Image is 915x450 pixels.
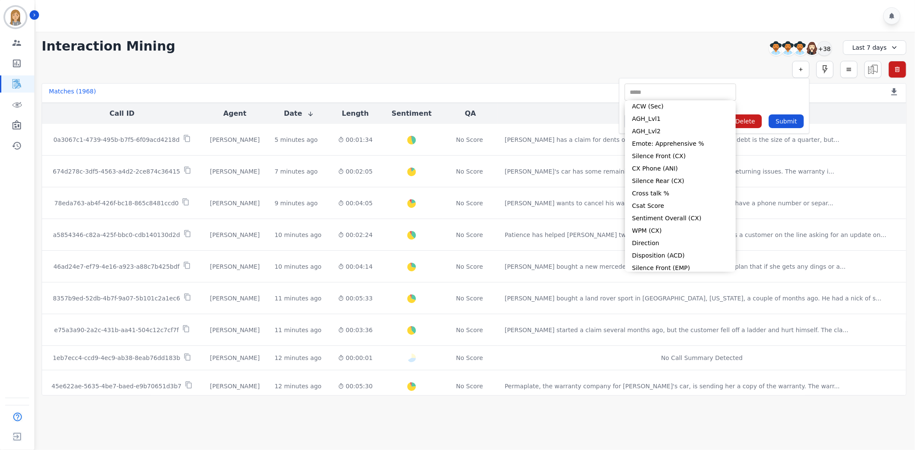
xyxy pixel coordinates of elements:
div: 00:05:30 [337,382,374,390]
div: Patience has helped [PERSON_NAME] two days in a row. [PERSON_NAME] has a customer on the line ask... [505,231,887,239]
div: No Call Summary Detected [505,354,899,362]
li: Emote: Apprehensive % [625,138,736,150]
li: Cross talk % [625,187,736,200]
div: 10 minutes ago [275,231,321,239]
li: ACW (Sec) [625,100,736,113]
div: 00:02:05 [337,167,374,176]
div: 00:05:33 [337,294,374,303]
p: a5854346-c82a-425f-bbc0-cdb140130d2d [53,231,180,239]
div: [PERSON_NAME] [209,382,261,390]
div: No Score [456,326,483,334]
li: Silence Rear (CX) [625,175,736,187]
p: e75a3a90-2a2c-431b-aa41-504c12c7cf7f [54,326,179,334]
div: No Score [456,382,483,390]
div: [PERSON_NAME] [209,294,261,303]
li: Silence Front (EMP) [625,262,736,274]
li: AGH_Lvl1 [625,113,736,125]
div: 00:03:36 [337,326,374,334]
div: 11 minutes ago [275,294,321,303]
div: [PERSON_NAME] [209,199,261,207]
div: [PERSON_NAME] [209,262,261,271]
button: Date [284,108,314,119]
div: 12 minutes ago [275,382,321,390]
li: Sentiment Overall (CX) [625,212,736,225]
div: +38 [817,41,832,56]
li: Silence Front (CX) [625,150,736,162]
div: Permaplate, the warranty company for [PERSON_NAME]'s car, is sending her a copy of the warranty. ... [505,382,840,390]
div: 11 minutes ago [275,326,321,334]
button: Sentiment [392,108,432,119]
button: QA [465,108,476,119]
div: [PERSON_NAME]'s car has some remaining issues after a technician visit or returning issues. The w... [505,167,834,176]
button: Delete [728,114,762,128]
p: 674d278c-3df5-4563-a4d2-2ce874c36415 [53,167,180,176]
div: Matches ( 1968 ) [49,87,96,99]
div: 9 minutes ago [275,199,318,207]
div: [PERSON_NAME] wants to cancel his warranty on his car. Permaplay doesn't have a phone number or s... [505,199,833,207]
p: 78eda763-ab4f-426f-bc18-865c8481ccd0 [54,199,179,207]
li: AGH_Lvl2 [625,125,736,138]
p: 0a3067c1-4739-495b-b7f5-6f09acd4218d [53,135,179,144]
button: Submit [769,114,804,128]
p: 1eb7ecc4-ccd9-4ec9-ab38-8eab76dd183b [53,354,180,362]
h1: Interaction Mining [42,39,175,54]
div: [PERSON_NAME] has a claim for dents on the car from [PERSON_NAME]. The debt is the size of a quar... [505,135,840,144]
div: [PERSON_NAME] [209,326,261,334]
li: WPM (CX) [625,225,736,237]
p: 45e622ae-5635-4be7-baed-e9b70651d3b7 [51,382,181,390]
p: 46ad24e7-ef79-4e16-a923-a88c7b425bdf [53,262,179,271]
div: 12 minutes ago [275,354,321,362]
div: 5 minutes ago [275,135,318,144]
div: [PERSON_NAME] bought a land rover sport in [GEOGRAPHIC_DATA], [US_STATE], a couple of months ago.... [505,294,882,303]
div: [PERSON_NAME] started a claim several months ago, but the customer fell off a ladder and hurt him... [505,326,849,334]
div: No Score [456,294,483,303]
li: Csat Score [625,200,736,212]
div: [PERSON_NAME] [209,167,261,176]
button: Call ID [109,108,134,119]
div: 7 minutes ago [275,167,318,176]
div: Last 7 days [843,40,906,55]
ul: selected options [627,88,734,97]
div: [PERSON_NAME] [209,231,261,239]
div: No Score [456,199,483,207]
div: [PERSON_NAME] [209,354,261,362]
div: [PERSON_NAME] bought a new mercedes last year. She bought a protection plan that if she gets any ... [505,262,846,271]
img: Bordered avatar [5,7,26,27]
button: Length [342,108,369,119]
div: 10 minutes ago [275,262,321,271]
div: No Score [456,167,483,176]
div: No Score [456,231,483,239]
div: 00:00:01 [337,354,374,362]
div: 00:01:34 [337,135,374,144]
li: Direction [625,237,736,249]
div: No Score [456,354,483,362]
div: 00:04:05 [337,199,374,207]
div: 00:02:24 [337,231,374,239]
div: [PERSON_NAME] [209,135,261,144]
li: CX Phone (ANI) [625,162,736,175]
div: No Score [456,262,483,271]
li: Disposition (ACD) [625,249,736,262]
p: 8357b9ed-52db-4b7f-9a07-5b101c2a1ec6 [53,294,180,303]
div: 00:04:14 [337,262,374,271]
button: Agent [223,108,247,119]
div: No Score [456,135,483,144]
